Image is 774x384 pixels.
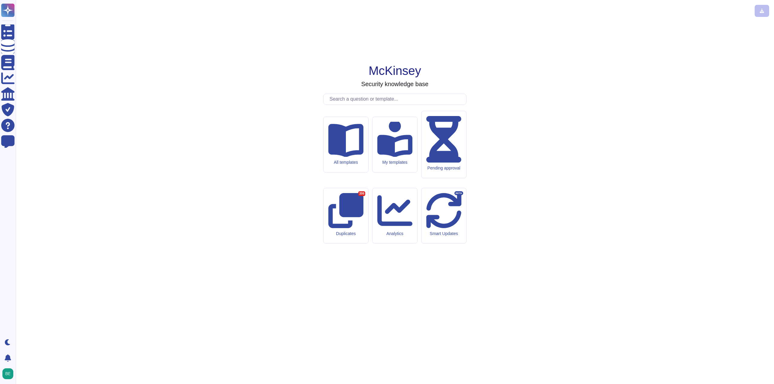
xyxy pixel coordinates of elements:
[327,94,466,105] input: Search a question or template...
[426,166,461,171] div: Pending approval
[377,160,412,165] div: My templates
[2,368,13,379] img: user
[426,231,461,236] div: Smart Updates
[454,191,463,195] div: BETA
[377,231,412,236] div: Analytics
[358,191,365,196] div: 306
[1,367,18,380] button: user
[361,80,428,88] h3: Security knowledge base
[328,160,363,165] div: All templates
[369,63,421,78] h1: McKinsey
[328,231,363,236] div: Duplicates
